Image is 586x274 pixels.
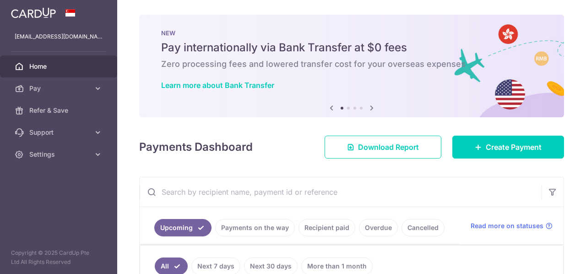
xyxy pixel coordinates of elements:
[402,219,445,236] a: Cancelled
[29,62,90,71] span: Home
[154,219,212,236] a: Upcoming
[471,221,553,230] a: Read more on statuses
[471,221,543,230] span: Read more on statuses
[161,29,542,37] p: NEW
[161,40,542,55] h5: Pay internationally via Bank Transfer at $0 fees
[359,219,398,236] a: Overdue
[139,15,564,117] img: Bank transfer banner
[29,106,90,115] span: Refer & Save
[358,142,419,153] span: Download Report
[298,219,355,236] a: Recipient paid
[161,81,274,90] a: Learn more about Bank Transfer
[161,59,542,70] h6: Zero processing fees and lowered transfer cost for your overseas expenses
[325,136,441,159] a: Download Report
[452,136,564,159] a: Create Payment
[15,32,103,41] p: [EMAIL_ADDRESS][DOMAIN_NAME]
[215,219,295,236] a: Payments on the way
[29,84,90,93] span: Pay
[29,150,90,159] span: Settings
[140,177,542,207] input: Search by recipient name, payment id or reference
[486,142,542,153] span: Create Payment
[29,128,90,137] span: Support
[11,7,56,18] img: CardUp
[139,139,253,155] h4: Payments Dashboard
